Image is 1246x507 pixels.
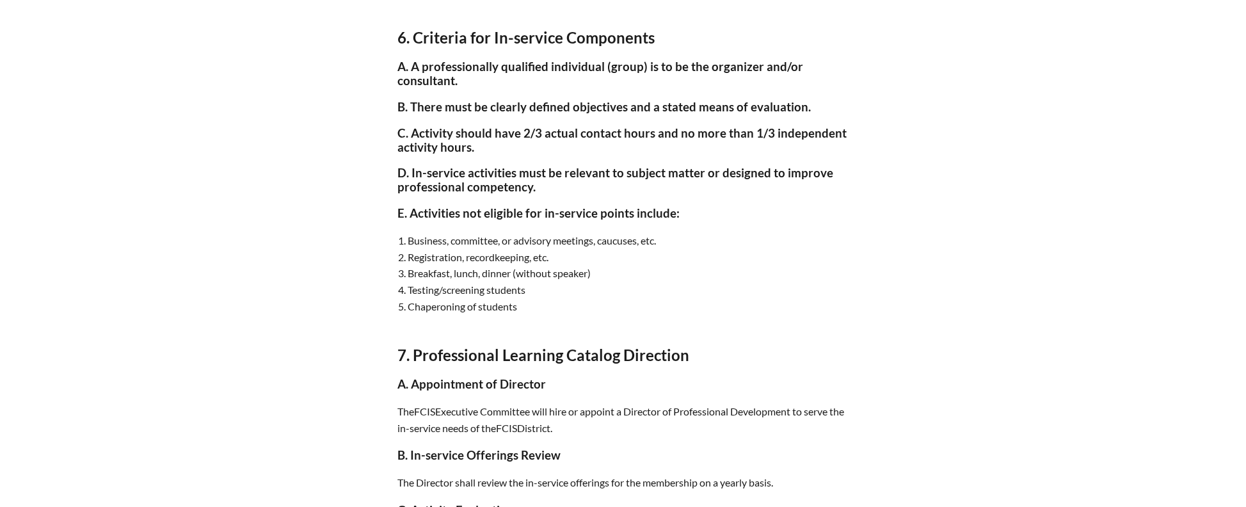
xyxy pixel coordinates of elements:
h2: 6. Criteria for In-service Components [398,28,849,47]
span: FCIS [415,405,436,417]
h3: A. Appointment of Director [398,377,849,391]
p: The Director shall review the in-service offerings for the membership on a yearly basis. [398,474,849,491]
h3: A. A professionally qualified individual (group) is to be the organizer and/or consultant. [398,60,849,88]
li: Breakfast, lunch, dinner (without speaker) [408,265,849,282]
li: Chaperoning of students [408,298,849,315]
span: FCIS [497,422,518,434]
li: Registration, recordkeeping, etc. [408,249,849,266]
li: Business, committee, or advisory meetings, caucuses, etc. [408,232,849,249]
h3: B. In-service Offerings Review [398,448,849,462]
h3: C. Activity should have 2/3 actual contact hours and no more than 1/3 independent activity hours. [398,126,849,154]
h3: E. Activities not eligible for in-service points include: [398,206,849,220]
li: Testing/screening students [408,282,849,298]
h2: 7. Professional Learning Catalog Direction [398,346,849,364]
h3: B. There must be clearly defined objectives and a stated means of evaluation. [398,100,849,114]
h3: D. In-service activities must be relevant to subject matter or designed to improve professional c... [398,166,849,194]
p: The Executive Committee will hire or appoint a Director of Professional Development to serve the ... [398,403,849,437]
